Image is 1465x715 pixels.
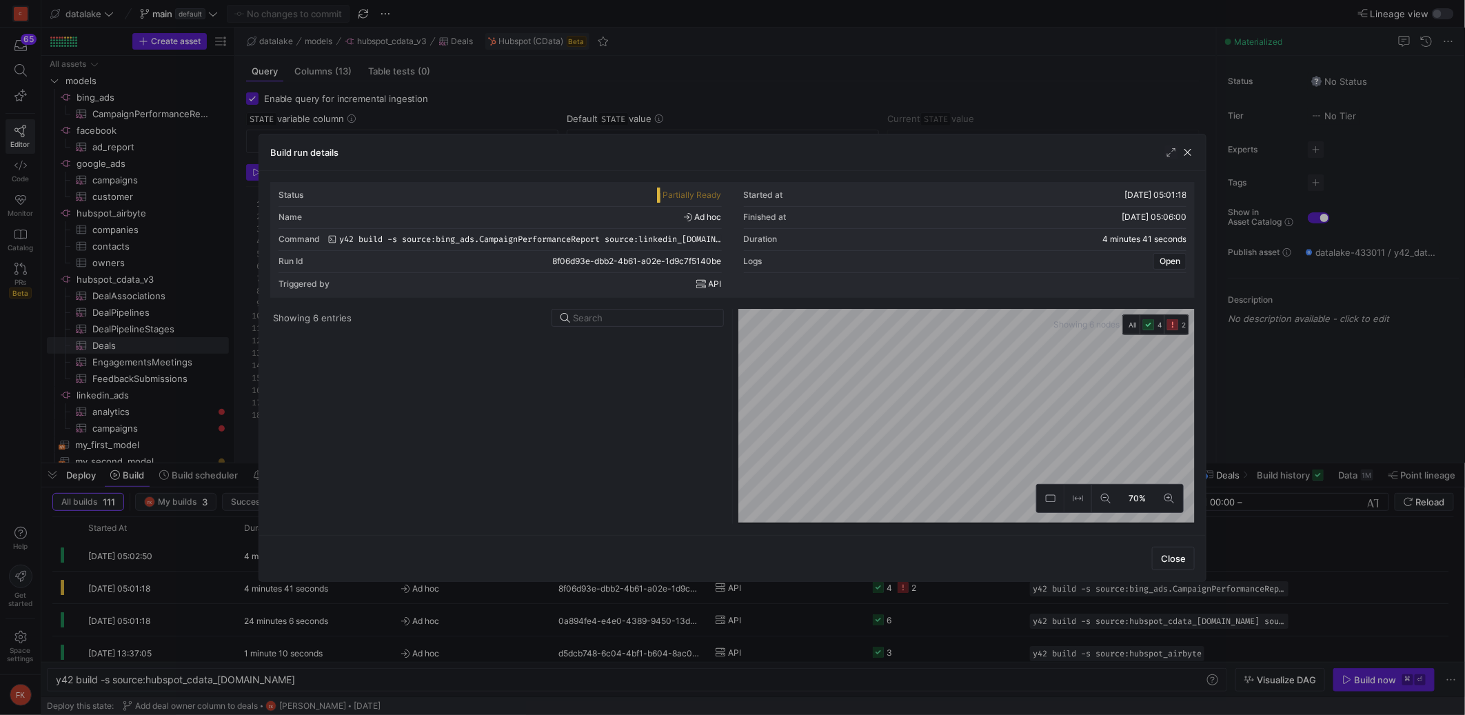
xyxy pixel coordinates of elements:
span: 8f06d93e-dbb2-4b61-a02e-1d9c7f5140be [553,256,722,266]
div: Started at [744,190,783,200]
div: Command [279,234,320,244]
span: All [1129,319,1136,330]
div: Showing 6 entries [273,312,352,323]
input: Search [573,312,715,323]
div: Run Id [279,256,303,266]
div: Finished at [744,212,787,222]
button: Open [1153,253,1186,270]
span: Partially Ready [663,190,722,200]
span: 4 [1158,321,1162,329]
span: [DATE] 05:01:18 [1124,190,1186,200]
span: 70% [1126,491,1149,506]
h3: Build run details [270,147,339,158]
button: 70% [1120,485,1155,512]
span: API [709,279,722,289]
y42-duration: 4 minutes 41 seconds [1102,234,1186,244]
span: Showing 6 nodes [1053,320,1122,330]
span: Open [1160,256,1180,266]
span: 2 [1182,321,1186,329]
span: Close [1161,553,1186,564]
div: Triggered by [279,279,330,289]
div: Duration [744,234,778,244]
div: Name [279,212,302,222]
button: Close [1152,547,1195,570]
span: y42 build -s source:bing_ads.CampaignPerformanceReport source:linkedin_[DOMAIN_NAME] source:linke... [339,234,722,244]
div: Status [279,190,303,200]
span: Ad hoc [684,212,722,222]
div: Logs [744,256,762,266]
span: [DATE] 05:06:00 [1122,212,1186,222]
